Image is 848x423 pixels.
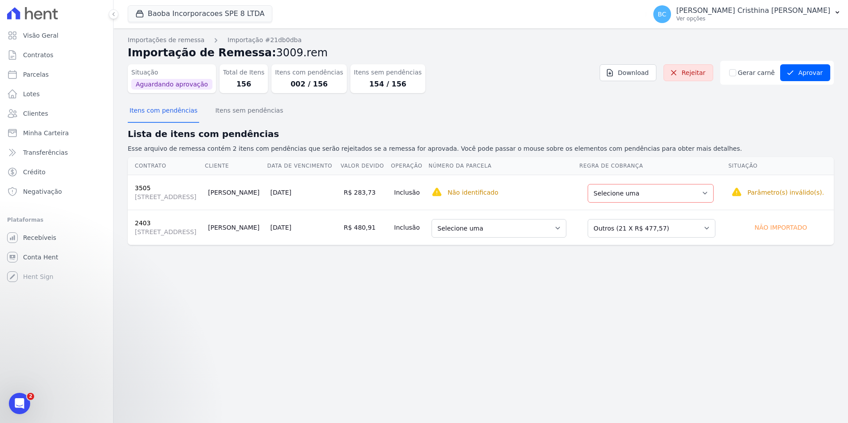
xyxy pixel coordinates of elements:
span: Parcelas [23,70,49,79]
span: [STREET_ADDRESS] [135,192,201,201]
th: Cliente [204,157,267,175]
th: Contrato [128,157,204,175]
a: Transferências [4,144,110,161]
dd: 156 [223,79,265,90]
td: R$ 480,91 [340,210,391,245]
dt: Itens sem pendências [354,68,422,77]
span: Transferências [23,148,68,157]
span: Negativação [23,187,62,196]
th: Número da Parcela [428,157,579,175]
dt: Itens com pendências [275,68,343,77]
span: 3009.rem [276,47,328,59]
a: Recebíveis [4,229,110,247]
th: Regra de Cobrança [579,157,728,175]
a: 2403 [135,219,151,227]
th: Situação [728,157,834,175]
span: [STREET_ADDRESS] [135,227,201,236]
td: R$ 283,73 [340,175,391,210]
span: Recebíveis [23,233,56,242]
span: Crédito [23,168,46,176]
div: Não importado [731,221,830,234]
nav: Breadcrumb [128,35,834,45]
a: Visão Geral [4,27,110,44]
p: Ver opções [676,15,830,22]
a: Crédito [4,163,110,181]
a: Download [600,64,656,81]
span: Lotes [23,90,40,98]
td: Inclusão [391,175,428,210]
a: Minha Carteira [4,124,110,142]
td: [DATE] [267,210,340,245]
button: Itens com pendências [128,100,199,123]
dd: 154 / 156 [354,79,422,90]
a: Lotes [4,85,110,103]
a: Negativação [4,183,110,200]
button: BC [PERSON_NAME] Cristhina [PERSON_NAME] Ver opções [646,2,848,27]
a: Contratos [4,46,110,64]
span: 2 [27,393,34,400]
h2: Importação de Remessa: [128,45,834,61]
td: [PERSON_NAME] [204,175,267,210]
a: Conta Hent [4,248,110,266]
iframe: Intercom live chat [9,393,30,414]
a: Clientes [4,105,110,122]
span: Contratos [23,51,53,59]
p: Parâmetro(s) inválido(s). [747,188,824,197]
dt: Situação [131,68,212,77]
div: Plataformas [7,215,106,225]
a: Importação #21db0dba [228,35,302,45]
span: Conta Hent [23,253,58,262]
a: 3505 [135,184,151,192]
a: Parcelas [4,66,110,83]
span: Minha Carteira [23,129,69,137]
p: Esse arquivo de remessa contém 2 itens com pendências que serão rejeitados se a remessa for aprov... [128,144,834,153]
td: [DATE] [267,175,340,210]
h2: Lista de itens com pendências [128,127,834,141]
th: Valor devido [340,157,391,175]
th: Data de Vencimento [267,157,340,175]
p: [PERSON_NAME] Cristhina [PERSON_NAME] [676,6,830,15]
button: Baoba Incorporacoes SPE 8 LTDA [128,5,272,22]
label: Gerar carnê [738,68,775,78]
span: Aguardando aprovação [131,79,212,90]
td: Inclusão [391,210,428,245]
span: BC [658,11,666,17]
button: Itens sem pendências [213,100,285,123]
a: Importações de remessa [128,35,204,45]
dd: 002 / 156 [275,79,343,90]
dt: Total de Itens [223,68,265,77]
span: Clientes [23,109,48,118]
button: Aprovar [780,64,830,81]
td: [PERSON_NAME] [204,210,267,245]
th: Operação [391,157,428,175]
span: Visão Geral [23,31,59,40]
a: Rejeitar [663,64,713,81]
p: Não identificado [448,188,498,197]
